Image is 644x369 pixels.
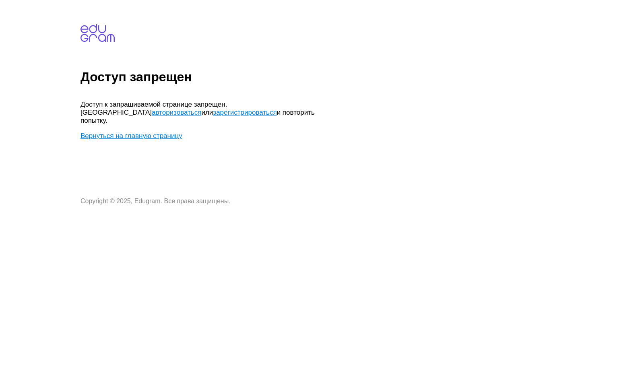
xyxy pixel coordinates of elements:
p: Доступ к запрашиваемой странице запрещен. [GEOGRAPHIC_DATA] или и повторить попытку. [80,101,322,125]
a: авторизоваться [152,109,201,116]
p: Copyright © 2025, Edugram. Все права защищены. [80,198,322,205]
a: зарегистрироваться [213,109,277,116]
h1: Доступ запрещен [80,70,641,85]
a: Вернуться на главную страницу [80,132,182,140]
img: edugram.com [80,24,115,42]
